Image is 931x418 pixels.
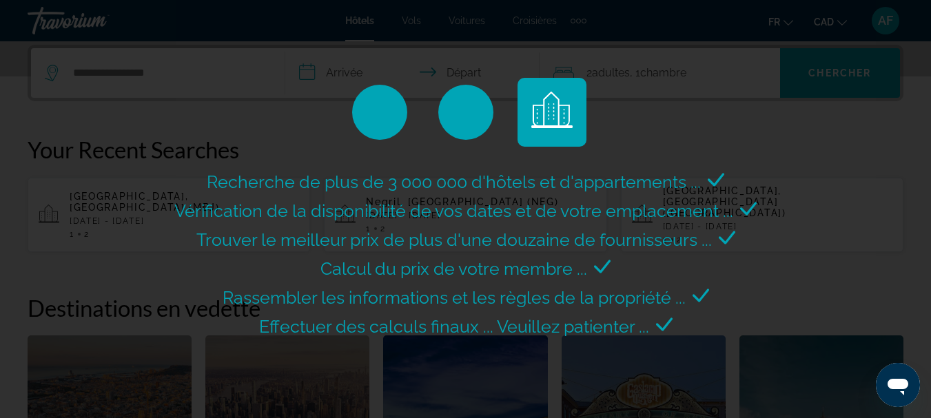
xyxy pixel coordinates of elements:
span: Recherche de plus de 3 000 000 d'hôtels et d'appartements ... [207,171,701,192]
iframe: Bouton de lancement de la fenêtre de messagerie [876,363,920,407]
span: Trouver le meilleur prix de plus d'une douzaine de fournisseurs ... [196,229,712,250]
span: Calcul du prix de votre membre ... [320,258,587,279]
span: Effectuer des calculs finaux ... Veuillez patienter ... [259,316,649,337]
span: Rassembler les informations et les règles de la propriété ... [223,287,686,308]
span: Vérification de la disponibilité de vos dates et de votre emplacement ... [174,200,733,221]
